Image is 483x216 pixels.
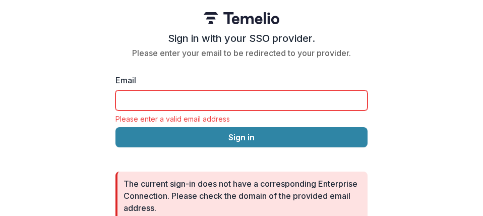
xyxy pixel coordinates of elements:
[124,178,359,214] div: The current sign-in does not have a corresponding Enterprise Connection. Please check the domain ...
[115,48,368,58] h2: Please enter your email to be redirected to your provider.
[115,127,368,147] button: Sign in
[204,12,279,24] img: Temelio
[115,32,368,44] h2: Sign in with your SSO provider.
[115,74,361,86] label: Email
[115,115,368,123] div: Please enter a valid email address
